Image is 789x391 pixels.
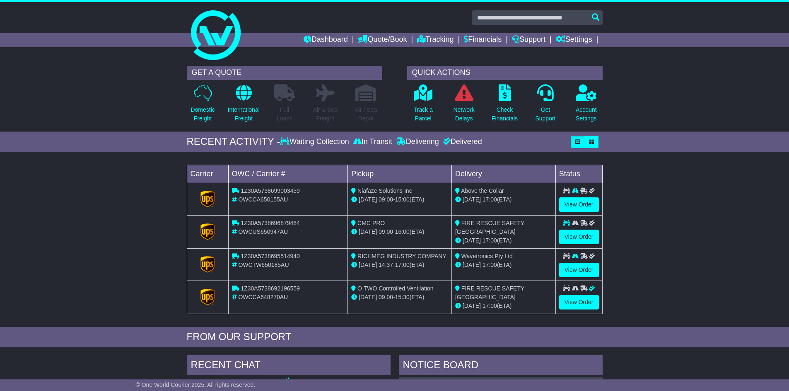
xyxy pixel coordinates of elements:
div: Delivering [394,137,441,146]
span: O TWO Controlled Ventilation [357,285,433,292]
p: International Freight [228,106,260,123]
a: Financials [464,33,502,47]
div: Waiting Collection [280,137,351,146]
td: OWC / Carrier # [228,165,348,183]
div: FROM OUR SUPPORT [187,331,603,343]
div: - (ETA) [351,293,448,302]
span: 17:00 [395,261,410,268]
div: (ETA) [455,261,552,269]
p: Get Support [535,106,555,123]
div: QUICK ACTIONS [407,66,603,80]
p: Air & Sea Freight [313,106,338,123]
span: [DATE] [463,261,481,268]
span: [DATE] [463,237,481,244]
span: [DATE] [359,261,377,268]
span: [DATE] [359,294,377,300]
div: RECENT ACTIVITY - [187,136,280,148]
a: AccountSettings [575,84,597,127]
span: 1Z30A5738696879484 [241,220,299,226]
span: 1Z30A5738699003459 [241,187,299,194]
span: OWCTW650185AU [238,261,289,268]
span: FIRE RESCUE SAFETY [GEOGRAPHIC_DATA] [455,220,524,235]
p: Domestic Freight [191,106,215,123]
a: View Order [559,197,599,212]
div: - (ETA) [351,261,448,269]
td: Status [555,165,602,183]
p: Full Loads [274,106,295,123]
a: CheckFinancials [491,84,518,127]
span: [DATE] [463,302,481,309]
p: Check Financials [492,106,518,123]
a: Track aParcel [413,84,433,127]
span: CMC PRO [357,220,385,226]
span: [DATE] [359,228,377,235]
p: Air / Sea Depot [355,106,377,123]
span: FIRE RESCUE SAFETY [GEOGRAPHIC_DATA] [455,285,524,300]
span: 1Z30A5738695514940 [241,253,299,259]
a: NetworkDelays [453,84,475,127]
p: Track a Parcel [414,106,433,123]
span: © One World Courier 2025. All rights reserved. [136,381,256,388]
span: OWCUS650947AU [238,228,288,235]
span: 16:00 [395,228,410,235]
a: Support [512,33,545,47]
a: InternationalFreight [227,84,260,127]
span: 09:00 [379,294,393,300]
span: Wavetronics Pty Ltd [461,253,513,259]
span: 09:00 [379,196,393,203]
span: OWCCA650155AU [238,196,288,203]
div: - (ETA) [351,195,448,204]
a: Settings [556,33,592,47]
span: [DATE] [359,196,377,203]
div: Delivered [441,137,482,146]
span: 17:00 [483,237,497,244]
a: DomesticFreight [190,84,215,127]
span: RICHMEG INDUSTRY COMPANY [357,253,446,259]
span: 15:30 [395,294,410,300]
span: OWCCA648270AU [238,294,288,300]
a: Dashboard [304,33,348,47]
span: 1Z30A5738692196559 [241,285,299,292]
a: View Order [559,230,599,244]
img: GetCarrierServiceLogo [200,191,215,207]
span: 17:00 [483,302,497,309]
div: GET A QUOTE [187,66,382,80]
td: Pickup [348,165,452,183]
td: Carrier [187,165,228,183]
span: 15:00 [395,196,410,203]
a: View Order [559,263,599,277]
p: Network Delays [453,106,474,123]
span: [DATE] [463,196,481,203]
td: Delivery [451,165,555,183]
div: NOTICE BOARD [399,355,603,377]
img: GetCarrierServiceLogo [200,256,215,273]
div: (ETA) [455,195,552,204]
a: Tracking [417,33,454,47]
img: GetCarrierServiceLogo [200,289,215,305]
span: 17:00 [483,261,497,268]
div: (ETA) [455,236,552,245]
a: View Order [559,295,599,309]
span: 14:37 [379,261,393,268]
div: - (ETA) [351,228,448,236]
div: (ETA) [455,302,552,310]
div: In Transit [351,137,394,146]
div: RECENT CHAT [187,355,391,377]
a: GetSupport [535,84,556,127]
span: 17:00 [483,196,497,203]
span: Above the Collar [461,187,504,194]
span: Niafaze Solutions Inc [357,187,412,194]
span: 09:00 [379,228,393,235]
p: Account Settings [576,106,597,123]
img: GetCarrierServiceLogo [200,223,215,240]
a: Quote/Book [358,33,407,47]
